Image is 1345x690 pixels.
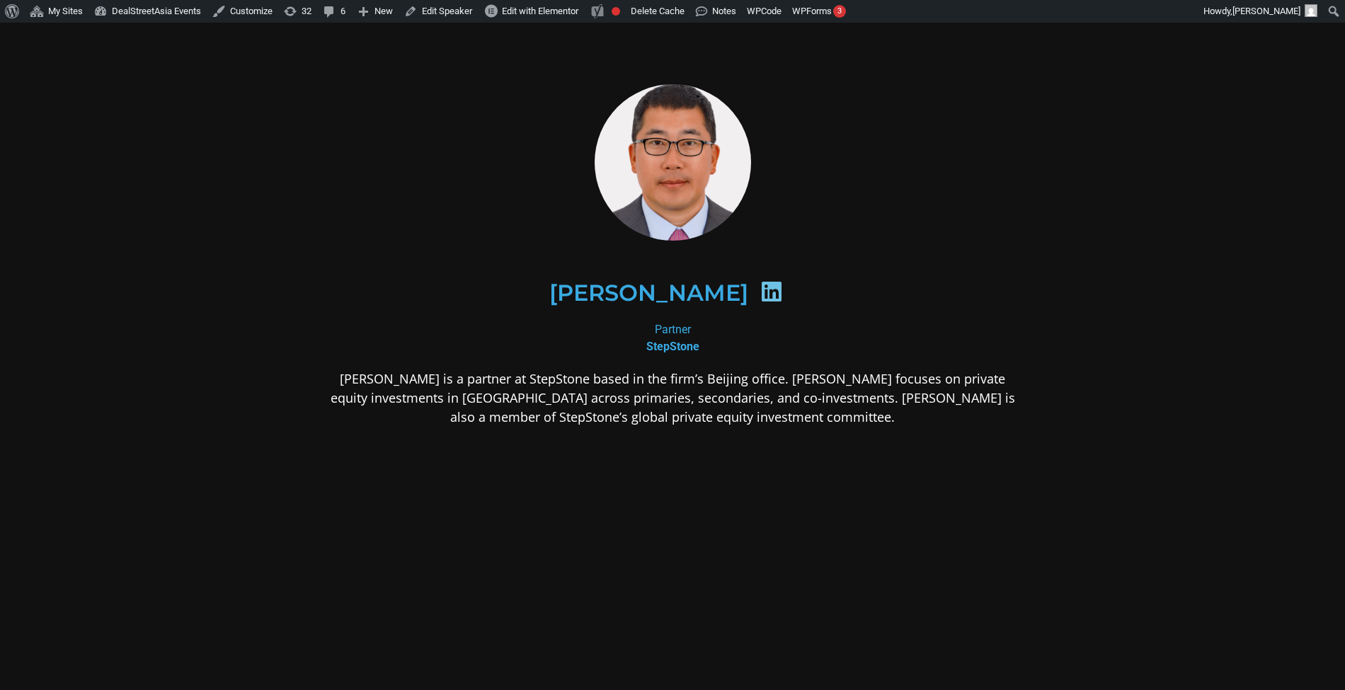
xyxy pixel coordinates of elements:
span: Edit with Elementor [502,6,578,16]
div: 3 [833,5,846,18]
h2: [PERSON_NAME] [549,282,748,304]
p: [PERSON_NAME] is a partner at StepStone based in the firm’s Beijing office. [PERSON_NAME] focuses... [328,369,1017,427]
b: StepStone [646,340,699,353]
div: Partner [328,321,1017,355]
div: Focus keyphrase not set [612,7,620,16]
span: [PERSON_NAME] [1232,6,1300,16]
